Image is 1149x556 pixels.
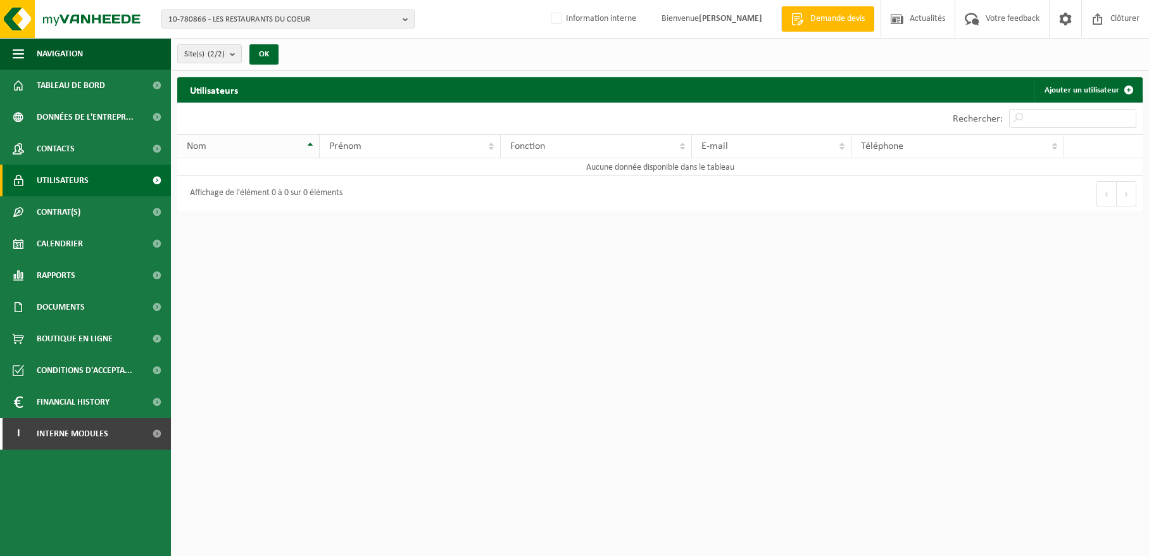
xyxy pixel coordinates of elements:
[37,133,75,165] span: Contacts
[701,141,728,151] span: E-mail
[1034,77,1141,103] a: Ajouter un utilisateur
[249,44,279,65] button: OK
[37,323,113,355] span: Boutique en ligne
[953,114,1003,124] label: Rechercher:
[161,9,415,28] button: 10-780866 - LES RESTAURANTS DU COEUR
[184,45,225,64] span: Site(s)
[1117,181,1136,206] button: Next
[37,228,83,260] span: Calendrier
[1096,181,1117,206] button: Previous
[187,141,206,151] span: Nom
[781,6,874,32] a: Demande devis
[548,9,636,28] label: Information interne
[37,291,85,323] span: Documents
[807,13,868,25] span: Demande devis
[37,101,134,133] span: Données de l'entrepr...
[37,386,110,418] span: Financial History
[37,355,132,386] span: Conditions d'accepta...
[37,196,80,228] span: Contrat(s)
[177,44,242,63] button: Site(s)(2/2)
[177,158,1143,176] td: Aucune donnée disponible dans le tableau
[37,260,75,291] span: Rapports
[184,182,342,205] div: Affichage de l'élément 0 à 0 sur 0 éléments
[13,418,24,450] span: I
[208,50,225,58] count: (2/2)
[37,70,105,101] span: Tableau de bord
[37,38,83,70] span: Navigation
[329,141,361,151] span: Prénom
[699,14,762,23] strong: [PERSON_NAME]
[168,10,398,29] span: 10-780866 - LES RESTAURANTS DU COEUR
[37,418,108,450] span: Interne modules
[177,77,251,102] h2: Utilisateurs
[510,141,545,151] span: Fonction
[37,165,89,196] span: Utilisateurs
[861,141,903,151] span: Téléphone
